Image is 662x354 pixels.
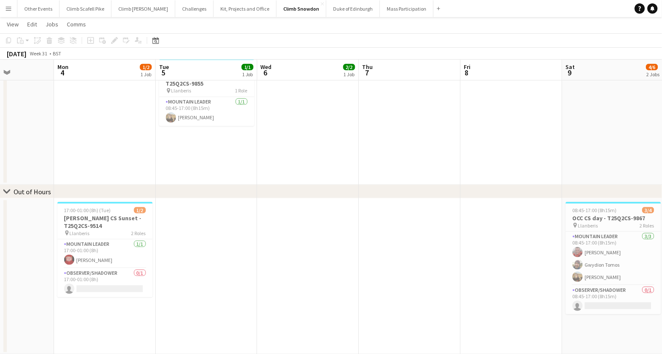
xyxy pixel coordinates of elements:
button: Climb [PERSON_NAME] [111,0,175,17]
span: Comms [67,20,86,28]
button: Climb Scafell Pike [60,0,111,17]
div: Out of Hours [14,187,51,196]
button: Duke of Edinburgh [326,0,380,17]
button: Climb Snowdon [277,0,326,17]
button: Kit, Projects and Office [214,0,277,17]
button: Challenges [175,0,214,17]
span: Edit [27,20,37,28]
button: Mass Participation [380,0,434,17]
a: Comms [63,19,89,30]
span: View [7,20,19,28]
a: View [3,19,22,30]
div: BST [53,50,61,57]
div: [DATE] [7,49,26,58]
a: Jobs [42,19,62,30]
button: Other Events [17,0,60,17]
a: Edit [24,19,40,30]
span: Jobs [46,20,58,28]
